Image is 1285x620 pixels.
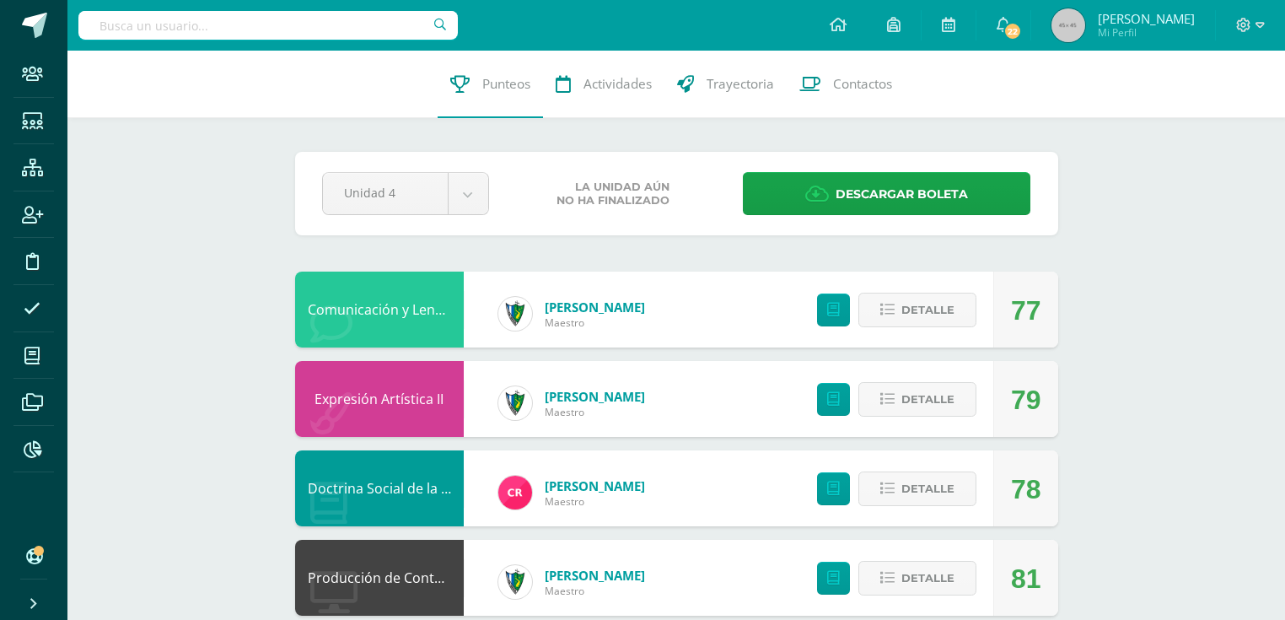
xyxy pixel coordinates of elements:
span: Descargar boleta [836,174,968,215]
a: Expresión Artística II [315,390,444,408]
span: Detalle [901,473,954,504]
img: 45x45 [1051,8,1085,42]
span: Contactos [833,75,892,93]
img: 9f174a157161b4ddbe12118a61fed988.png [498,297,532,331]
button: Detalle [858,382,976,417]
span: Detalle [901,294,954,326]
span: Maestro [545,405,645,419]
div: Doctrina Social de la Iglesia [295,450,464,526]
div: 78 [1011,451,1041,527]
button: Detalle [858,472,976,506]
img: 9f174a157161b4ddbe12118a61fed988.png [498,565,532,599]
a: Trayectoria [664,51,787,118]
a: Producción de Contenidos Digitales [308,569,535,587]
a: Descargar boleta [743,172,1030,215]
div: Expresión Artística II [295,361,464,437]
span: Actividades [583,75,652,93]
img: 866c3f3dc5f3efb798120d7ad13644d9.png [498,476,532,509]
span: Trayectoria [707,75,774,93]
div: 77 [1011,272,1041,348]
div: 81 [1011,541,1041,617]
a: [PERSON_NAME] [545,388,645,405]
div: Producción de Contenidos Digitales [295,540,464,616]
span: Unidad 4 [344,173,427,213]
button: Detalle [858,561,976,596]
a: Comunicación y Lenguaje L3 Inglés [308,300,528,319]
a: [PERSON_NAME] [545,477,645,494]
span: [PERSON_NAME] [1098,10,1195,27]
span: Maestro [545,315,645,330]
div: 79 [1011,362,1041,438]
a: Actividades [543,51,664,118]
span: Detalle [901,563,954,594]
a: Contactos [787,51,905,118]
a: Unidad 4 [323,173,488,214]
span: Punteos [482,75,530,93]
span: 22 [1003,22,1022,40]
img: 9f174a157161b4ddbe12118a61fed988.png [498,386,532,420]
span: Maestro [545,494,645,509]
span: La unidad aún no ha finalizado [556,181,669,208]
a: [PERSON_NAME] [545,567,645,584]
span: Mi Perfil [1098,25,1195,40]
a: Doctrina Social de la [DEMOGRAPHIC_DATA] [308,479,587,498]
span: Maestro [545,584,645,598]
div: Comunicación y Lenguaje L3 Inglés [295,272,464,348]
a: Punteos [438,51,543,118]
button: Detalle [858,293,976,327]
a: [PERSON_NAME] [545,299,645,315]
span: Detalle [901,384,954,415]
input: Busca un usuario... [78,11,458,40]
